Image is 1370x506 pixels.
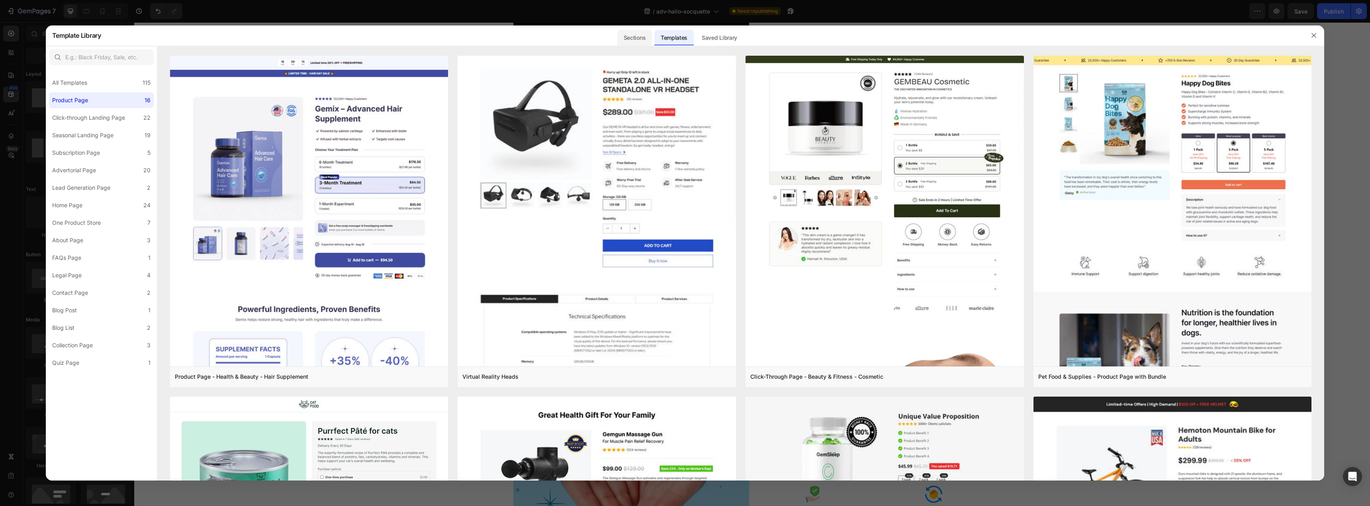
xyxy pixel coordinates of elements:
div: Saved Library [695,30,744,46]
div: Open Intercom Messenger [1343,467,1362,486]
div: Product Page - Health & Beauty - Hair Supplement [175,372,308,381]
p: Voici pourquoi les gens sont obsédés par nos chaussettes de compression pour chevilles : [628,162,850,184]
div: About Page [52,235,83,245]
div: 1 [148,358,151,368]
h2: Template Library [52,25,101,46]
div: 4 [147,271,151,280]
div: FAQs Page [52,253,81,263]
h2: QU'EST-CE QUI REND LES SOCQUETTES HALLOMEILLEURES QUE DES CHAUSSETTES CLASSIQUES? [628,123,851,156]
div: Legal Page [52,271,82,280]
img: gempages_584109555860898373-1e1f4395-cca2-405e-8fed-4c786095bb7d.webp [791,463,808,481]
h2: UN CHOIX ÉCOLOGIQUE: CHAUSSETTES EN BAMBOUPOUR UN AVENIR DURABLE! [628,333,851,358]
div: Virtual Reality Heads [462,372,519,381]
div: Subscription Page [52,148,100,158]
div: 115 [143,78,151,88]
div: Advertorial Page [52,165,96,175]
p: OUI! JE VEUX CHOISIR MA COULEUR [690,436,789,446]
button: <p>OUI! JE VEUX CHOISIR MA COULEUR</p> [628,431,851,451]
div: Blog Post [52,306,77,315]
div: 1 [148,253,151,263]
div: One Product Store [52,218,101,228]
div: 2 [147,323,151,333]
div: 24 [143,200,151,210]
div: Lead Generation Page [52,183,110,193]
div: Product Page [52,95,88,105]
div: Quiz Page [52,358,79,368]
div: Click-Through Page - Beauty & Fitness - Cosmetic [750,372,883,381]
p: Nos chaussettes en bambou ne sont pas seulement confortables, elles sont également respectueuses ... [628,364,850,424]
div: All Templates [52,78,87,88]
div: Contact Page [52,288,88,298]
div: 3 [147,235,151,245]
div: Sections [617,30,652,46]
div: 16 [145,95,151,105]
div: Pet Food & Supplies - Product Page with Bundle [1038,372,1166,381]
div: Templates [654,30,694,46]
div: 19 [145,130,151,140]
div: 5 [147,148,151,158]
div: 22 [143,113,151,123]
div: 7 [147,218,151,228]
div: 1 [148,306,151,315]
div: Home Page [52,200,82,210]
div: 3 [147,341,151,350]
div: Blog List [52,323,74,333]
div: 2 [147,183,151,193]
div: 2 [147,288,151,298]
div: Click-through Landing Page [52,113,125,123]
div: Collection Page [52,341,93,350]
input: E.g.: Black Friday, Sale, etc. [49,49,154,65]
div: 20 [143,165,151,175]
div: Seasonal Landing Page [52,130,114,140]
img: gempages_584109555860898373-f92e46d3-d1fd-4cea-945e-b117d80cc1ac.webp [670,463,687,481]
video: Video [379,33,615,269]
